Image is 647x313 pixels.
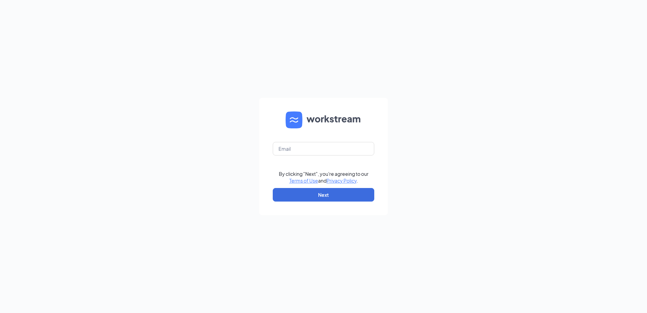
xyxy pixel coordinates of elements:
button: Next [273,188,374,202]
a: Terms of Use [289,178,318,184]
img: WS logo and Workstream text [286,111,361,128]
a: Privacy Policy [327,178,357,184]
input: Email [273,142,374,155]
div: By clicking "Next", you're agreeing to our and . [279,170,369,184]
